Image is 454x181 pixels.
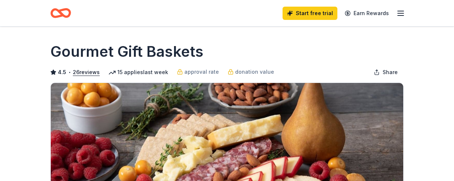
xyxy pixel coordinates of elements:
div: 15 applies last week [109,68,168,77]
a: Earn Rewards [340,7,393,20]
a: Home [50,4,71,22]
a: approval rate [177,67,219,76]
a: Start free trial [283,7,337,20]
span: 4.5 [58,68,66,77]
span: approval rate [184,67,219,76]
a: donation value [228,67,274,76]
h1: Gourmet Gift Baskets [50,41,203,62]
button: Share [368,65,404,80]
span: • [68,69,71,75]
span: Share [383,68,398,77]
button: 26reviews [73,68,100,77]
span: donation value [235,67,274,76]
